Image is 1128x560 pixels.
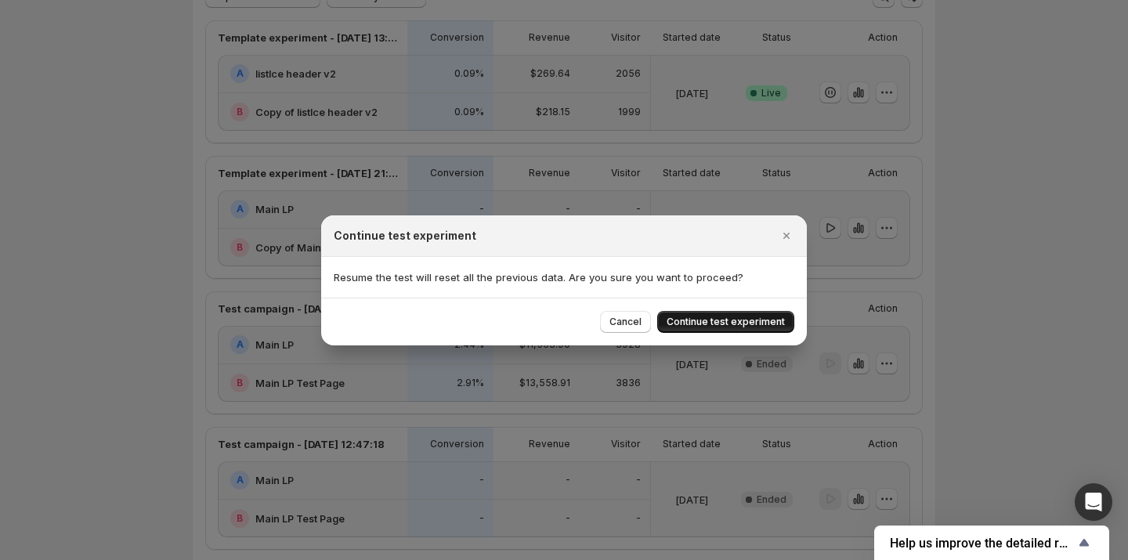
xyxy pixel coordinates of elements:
span: Cancel [609,316,642,328]
span: Continue test experiment [667,316,785,328]
div: Open Intercom Messenger [1075,483,1112,521]
button: Show survey - Help us improve the detailed report for A/B campaigns [890,533,1094,552]
button: Continue test experiment [657,311,794,333]
h2: Continue test experiment [334,228,476,244]
button: Cancel [600,311,651,333]
p: Resume the test will reset all the previous data. Are you sure you want to proceed? [334,269,794,285]
span: Help us improve the detailed report for A/B campaigns [890,536,1075,551]
button: Close [775,225,797,247]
